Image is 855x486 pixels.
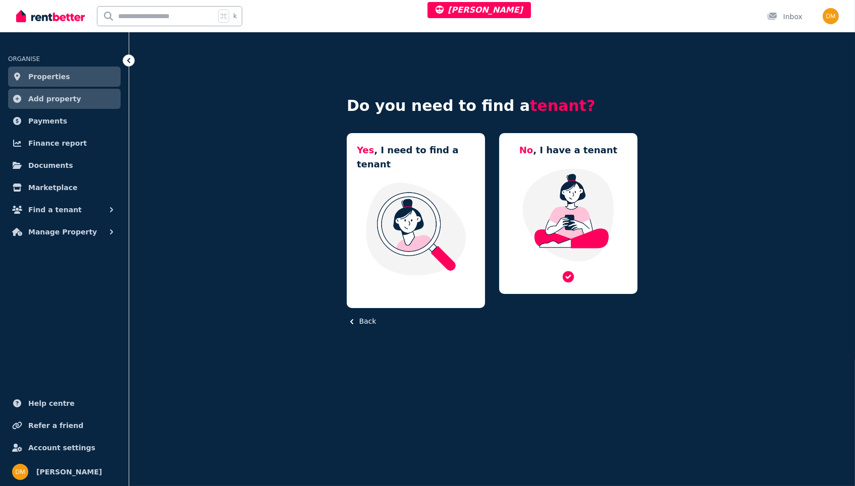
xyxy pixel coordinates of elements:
a: Help centre [8,393,121,413]
a: Marketplace [8,177,121,198]
span: Account settings [28,442,95,454]
span: Marketplace [28,181,77,194]
div: Inbox [767,12,803,22]
span: [PERSON_NAME] [436,5,523,15]
a: Refer a friend [8,415,121,436]
span: Documents [28,159,73,171]
h4: Do you need to find a [347,97,637,115]
span: Yes [357,145,374,155]
button: Back [347,316,376,327]
a: Payments [8,111,121,131]
img: Dan Milstein [823,8,839,24]
span: k [233,12,237,20]
span: Properties [28,71,70,83]
span: Add property [28,93,81,105]
span: Payments [28,115,67,127]
img: I need a tenant [357,181,475,276]
a: Properties [8,67,121,87]
span: Find a tenant [28,204,82,216]
a: Finance report [8,133,121,153]
span: ORGANISE [8,55,40,63]
button: Manage Property [8,222,121,242]
span: No [519,145,533,155]
span: Manage Property [28,226,97,238]
h5: , I need to find a tenant [357,143,475,171]
a: Documents [8,155,121,175]
a: Add property [8,89,121,109]
button: Find a tenant [8,200,121,220]
img: RentBetter [16,9,85,24]
span: Finance report [28,137,87,149]
span: [PERSON_NAME] [36,466,102,478]
span: tenant? [530,97,595,114]
h5: , I have a tenant [519,143,617,157]
img: Manage my property [509,167,627,262]
span: Refer a friend [28,419,83,432]
a: Account settings [8,438,121,458]
img: Dan Milstein [12,464,28,480]
span: Help centre [28,397,75,409]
